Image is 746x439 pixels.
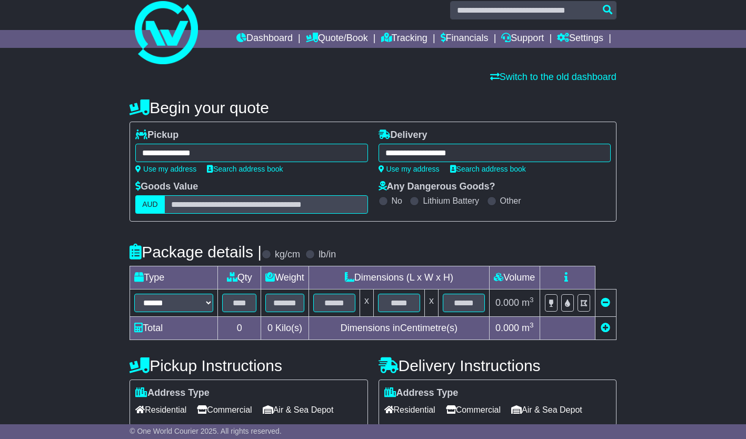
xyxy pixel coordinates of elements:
td: Volume [489,266,540,290]
td: Weight [261,266,309,290]
h4: Package details | [130,243,262,261]
a: Tracking [381,30,427,48]
label: No [392,196,402,206]
a: Dashboard [236,30,293,48]
td: Total [130,317,218,340]
span: Air & Sea Depot [511,402,582,418]
label: Delivery [379,129,427,141]
sup: 3 [530,321,534,329]
sup: 3 [530,296,534,304]
label: Other [500,196,521,206]
td: x [424,290,438,317]
span: 0.000 [495,297,519,308]
h4: Pickup Instructions [130,357,367,374]
a: Switch to the old dashboard [490,72,616,82]
td: 0 [218,317,261,340]
span: Commercial [197,402,252,418]
span: 0.000 [495,323,519,333]
td: Type [130,266,218,290]
label: Lithium Battery [423,196,479,206]
label: kg/cm [275,249,300,261]
h4: Begin your quote [130,99,616,116]
span: Residential [384,402,435,418]
span: m [522,323,534,333]
span: 0 [267,323,273,333]
a: Add new item [601,323,610,333]
label: lb/in [319,249,336,261]
a: Search address book [450,165,526,173]
td: Dimensions in Centimetre(s) [309,317,489,340]
a: Use my address [379,165,440,173]
td: x [360,290,373,317]
a: Support [501,30,544,48]
label: Pickup [135,129,178,141]
a: Quote/Book [306,30,368,48]
td: Qty [218,266,261,290]
span: Commercial [446,402,501,418]
a: Remove this item [601,297,610,308]
label: Address Type [384,387,459,399]
span: Residential [135,402,186,418]
td: Kilo(s) [261,317,309,340]
a: Financials [441,30,489,48]
a: Settings [557,30,603,48]
label: AUD [135,195,165,214]
td: Dimensions (L x W x H) [309,266,489,290]
label: Address Type [135,387,210,399]
a: Search address book [207,165,283,173]
label: Any Dangerous Goods? [379,181,495,193]
h4: Delivery Instructions [379,357,616,374]
span: Air & Sea Depot [263,402,334,418]
span: © One World Courier 2025. All rights reserved. [130,427,282,435]
label: Goods Value [135,181,198,193]
a: Use my address [135,165,196,173]
span: m [522,297,534,308]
